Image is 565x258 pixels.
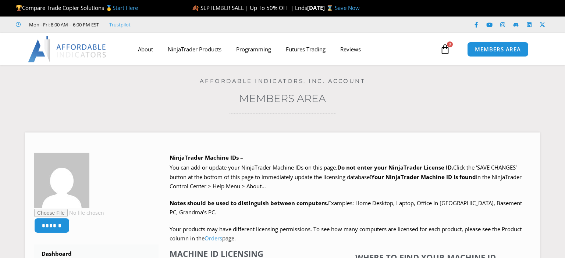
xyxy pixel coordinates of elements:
b: Do not enter your NinjaTrader License ID. [337,164,453,171]
a: Reviews [333,41,368,58]
a: Start Here [113,4,138,11]
a: Affordable Indicators, Inc. Account [200,77,366,84]
a: About [131,41,160,58]
img: 3e961ded3c57598c38b75bad42f30339efeb9c3e633a926747af0a11817a7dee [34,153,89,208]
span: You can add or update your NinjaTrader Machine IDs on this page. [170,164,337,171]
span: MEMBERS AREA [475,47,521,52]
a: Trustpilot [109,20,131,29]
a: MEMBERS AREA [467,42,529,57]
span: Examples: Home Desktop, Laptop, Office In [GEOGRAPHIC_DATA], Basement PC, Grandma’s PC. [170,199,522,216]
span: Mon - Fri: 8:00 AM – 6:00 PM EST [27,20,99,29]
strong: [DATE] ⌛ [307,4,335,11]
a: 0 [429,39,461,60]
span: 🍂 SEPTEMBER SALE | Up To 50% OFF | Ends [192,4,307,11]
span: Compare Trade Copier Solutions 🥇 [16,4,138,11]
span: 0 [447,41,453,47]
span: Your products may have different licensing permissions. To see how many computers are licensed fo... [170,225,522,242]
a: Save Now [335,4,360,11]
a: Programming [229,41,278,58]
img: 🏆 [16,5,22,11]
span: Click the ‘SAVE CHANGES’ button at the bottom of this page to immediately update the licensing da... [170,164,522,190]
a: Orders [205,235,222,242]
a: Futures Trading [278,41,333,58]
strong: Notes should be used to distinguish between computers. [170,199,328,207]
img: LogoAI | Affordable Indicators – NinjaTrader [28,36,107,62]
a: Members Area [239,92,326,105]
b: NinjaTrader Machine IDs – [170,154,243,161]
strong: Your NinjaTrader Machine ID is found [371,173,476,181]
nav: Menu [131,41,438,58]
a: NinjaTrader Products [160,41,229,58]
